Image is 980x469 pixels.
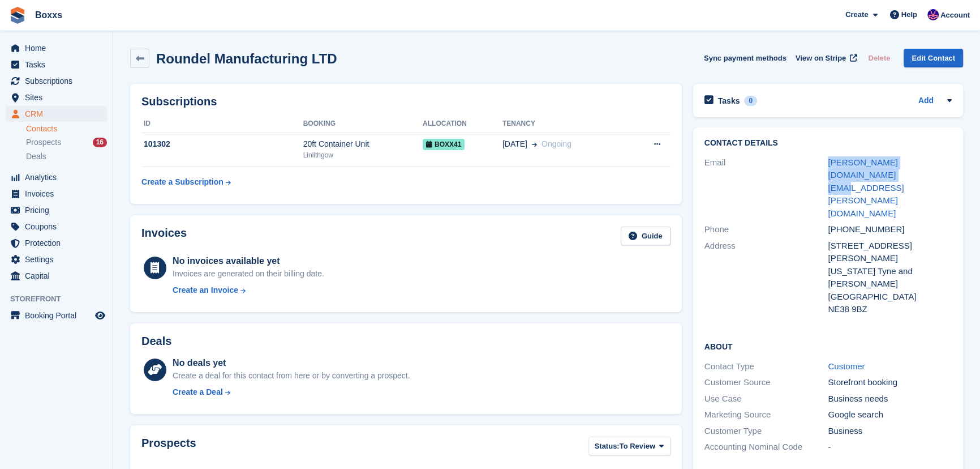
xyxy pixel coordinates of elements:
[704,360,828,373] div: Contact Type
[704,340,952,352] h2: About
[6,251,107,267] a: menu
[26,123,107,134] a: Contacts
[588,437,670,455] button: Status: To Review
[141,138,303,150] div: 101302
[173,386,410,398] a: Create a Deal
[173,284,324,296] a: Create an Invoice
[704,408,828,421] div: Marketing Source
[502,115,627,133] th: Tenancy
[25,219,93,234] span: Coupons
[25,308,93,323] span: Booking Portal
[828,425,952,438] div: Business
[141,335,171,348] h2: Deals
[25,251,93,267] span: Settings
[828,265,952,291] div: [US_STATE] Tyne and [PERSON_NAME]
[704,393,828,406] div: Use Case
[6,235,107,251] a: menu
[25,89,93,105] span: Sites
[6,57,107,73] a: menu
[173,268,324,280] div: Invoices are generated on their billing date.
[6,106,107,122] a: menu
[828,441,952,454] div: -
[25,235,93,251] span: Protection
[26,151,46,162] span: Deals
[918,95,934,108] a: Add
[828,408,952,421] div: Google search
[9,7,26,24] img: stora-icon-8386f47178a22dfd0bd8f6a31ec36ba5ce8667c1dd55bd0f319d3a0aa187defe.svg
[423,139,465,150] span: Boxx41
[25,57,93,73] span: Tasks
[6,169,107,185] a: menu
[828,240,952,265] div: [STREET_ADDRESS][PERSON_NAME]
[828,393,952,406] div: Business needs
[173,370,410,382] div: Create a deal for this contact from here or by converting a prospect.
[25,106,93,122] span: CRM
[828,376,952,389] div: Storefront booking
[26,137,61,148] span: Prospects
[25,268,93,284] span: Capital
[704,139,952,148] h2: Contact Details
[6,202,107,218] a: menu
[93,309,107,322] a: Preview store
[863,49,895,67] button: Delete
[26,151,107,163] a: Deals
[25,73,93,89] span: Subscriptions
[303,115,423,133] th: Booking
[901,9,917,20] span: Help
[141,172,231,193] a: Create a Subscription
[303,150,423,160] div: Linlithgow
[141,95,670,108] h2: Subscriptions
[6,308,107,323] a: menu
[704,49,786,67] button: Sync payment methods
[6,186,107,202] a: menu
[141,115,303,133] th: ID
[744,96,757,106] div: 0
[141,227,187,245] h2: Invoices
[93,138,107,147] div: 16
[173,284,238,296] div: Create an Invoice
[173,356,410,370] div: No deals yet
[828,361,865,371] a: Customer
[6,89,107,105] a: menu
[502,138,527,150] span: [DATE]
[791,49,859,67] a: View on Stripe
[303,138,423,150] div: 20ft Container Unit
[6,40,107,56] a: menu
[845,9,868,20] span: Create
[718,96,740,106] h2: Tasks
[10,293,113,305] span: Storefront
[423,115,502,133] th: Allocation
[704,223,828,236] div: Phone
[828,291,952,304] div: [GEOGRAPHIC_DATA]
[173,254,324,268] div: No invoices available yet
[141,437,196,458] h2: Prospects
[828,223,952,236] div: [PHONE_NUMBER]
[904,49,963,67] a: Edit Contact
[141,176,223,188] div: Create a Subscription
[828,303,952,316] div: NE38 9BZ
[940,10,970,21] span: Account
[156,51,337,66] h2: Roundel Manufacturing LTD
[6,73,107,89] a: menu
[828,157,904,218] a: [PERSON_NAME][DOMAIN_NAME][EMAIL_ADDRESS][PERSON_NAME][DOMAIN_NAME]
[704,156,828,220] div: Email
[31,6,67,24] a: Boxxs
[704,425,828,438] div: Customer Type
[25,40,93,56] span: Home
[541,139,571,148] span: Ongoing
[25,186,93,202] span: Invoices
[796,53,846,64] span: View on Stripe
[621,227,670,245] a: Guide
[25,202,93,218] span: Pricing
[704,441,828,454] div: Accounting Nominal Code
[595,441,620,452] span: Status:
[6,268,107,284] a: menu
[6,219,107,234] a: menu
[26,137,107,148] a: Prospects 16
[620,441,655,452] span: To Review
[173,386,223,398] div: Create a Deal
[25,169,93,185] span: Analytics
[704,376,828,389] div: Customer Source
[927,9,939,20] img: Jamie Malcolm
[704,240,828,316] div: Address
